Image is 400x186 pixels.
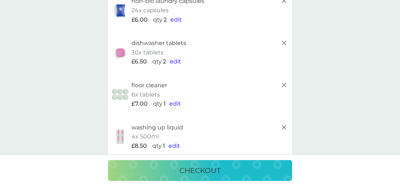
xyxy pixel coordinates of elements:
[164,15,167,25] p: 2
[131,99,148,108] span: £7.00
[153,99,162,108] p: qty
[169,99,181,108] button: edit
[169,141,180,151] button: edit
[169,100,181,107] span: edit
[152,57,162,66] p: qty
[170,57,181,66] button: edit
[170,58,181,65] span: edit
[170,16,182,23] span: edit
[170,15,182,25] button: edit
[131,15,148,25] span: £6.00
[131,39,186,48] p: dishwasher tablets
[131,48,164,57] p: 30x tablets
[152,141,162,151] p: qty
[163,141,165,151] p: 1
[164,99,166,108] p: 1
[179,165,221,176] p: checkout
[131,6,169,15] p: 24x capsules
[169,142,180,149] span: edit
[153,15,162,25] p: qty
[131,123,183,132] p: washing up liquid
[131,57,147,66] span: £6.50
[131,90,160,99] p: 6x tablets
[131,81,167,90] p: floor cleaner
[163,57,166,66] p: 2
[131,141,147,151] span: £8.50
[131,132,159,141] p: 4x 500ml
[108,160,292,181] button: checkout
